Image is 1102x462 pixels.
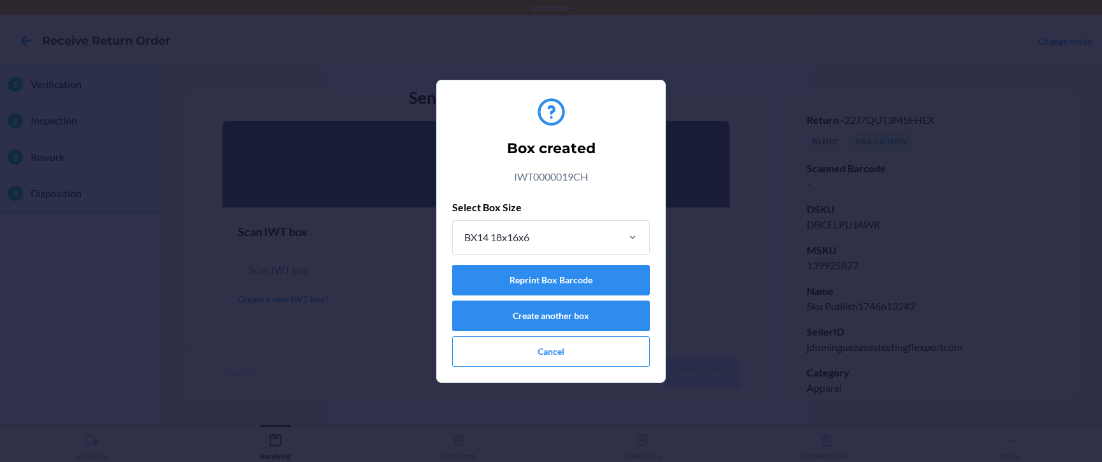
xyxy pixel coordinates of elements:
p: IWT0000019CH [514,169,588,184]
h2: Box created [507,138,596,159]
button: Create another box [452,301,650,331]
input: BX14 18x16x6 [463,230,464,245]
button: Reprint Box Barcode [452,265,650,295]
button: Cancel [452,336,650,367]
p: Select Box Size [452,200,650,215]
div: BX14 18x16x6 [464,230,529,245]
